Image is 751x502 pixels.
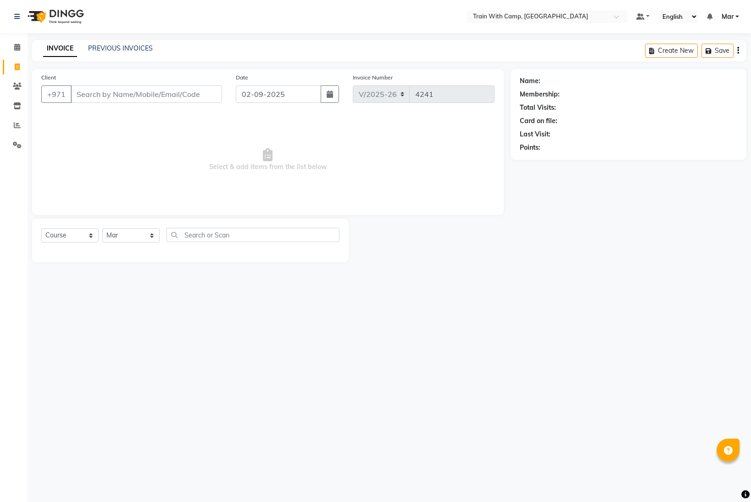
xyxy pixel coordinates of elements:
div: Card on file: [520,116,557,126]
a: PREVIOUS INVOICES [88,44,153,52]
div: Last Visit: [520,130,551,139]
label: Date [236,73,248,82]
img: logo [23,4,86,29]
a: INVOICE [43,40,77,57]
input: Search by Name/Mobile/Email/Code [71,85,222,103]
label: Client [41,73,56,82]
button: +971 [41,85,72,103]
input: Search or Scan [167,228,339,242]
div: Points: [520,143,540,152]
button: Create New [645,44,698,58]
span: Select & add items from the list below [41,114,495,206]
label: Invoice Number [353,73,393,82]
div: Membership: [520,90,560,99]
div: Name: [520,76,540,86]
button: Save [701,44,734,58]
span: Mar [722,12,734,22]
div: Total Visits: [520,103,556,113]
iframe: chat widget [712,465,742,493]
